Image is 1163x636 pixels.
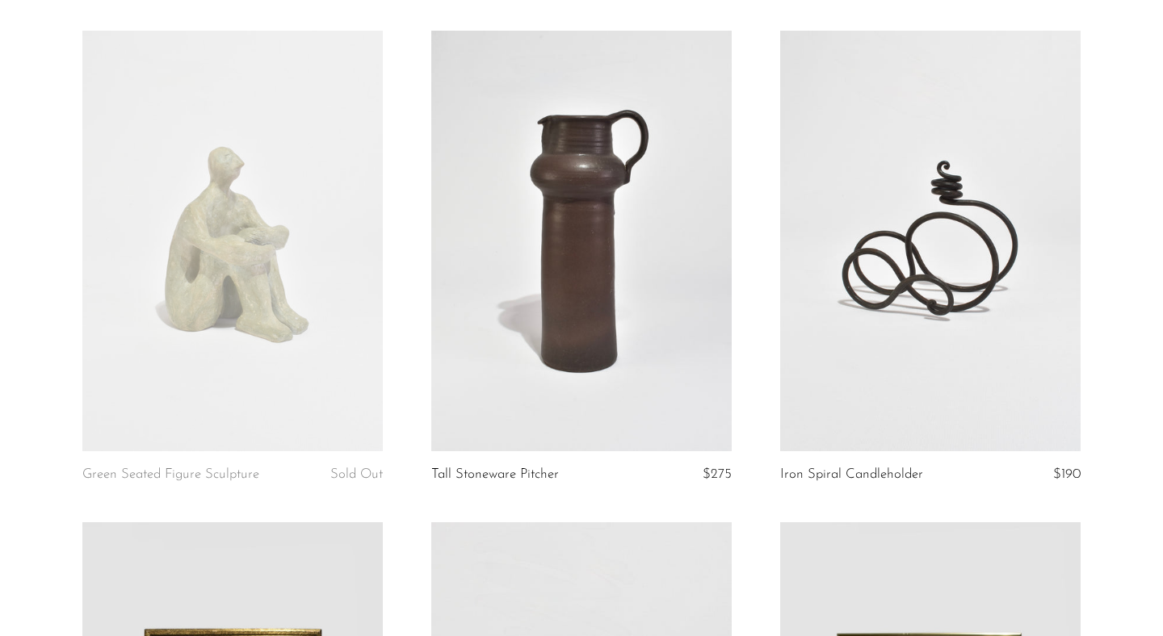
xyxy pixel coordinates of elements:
[330,467,383,481] span: Sold Out
[82,467,259,482] a: Green Seated Figure Sculpture
[703,467,732,481] span: $275
[780,467,923,482] a: Iron Spiral Candleholder
[1053,467,1081,481] span: $190
[431,467,559,482] a: Tall Stoneware Pitcher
